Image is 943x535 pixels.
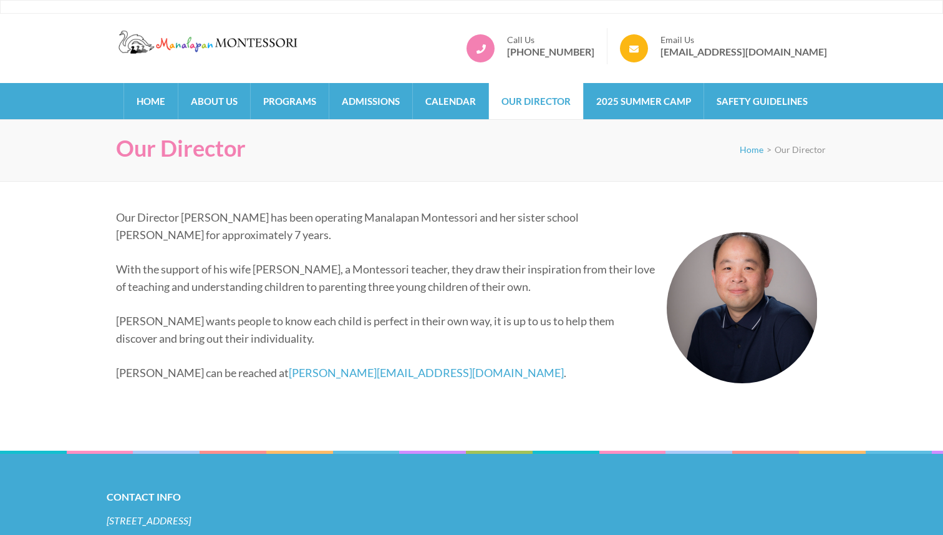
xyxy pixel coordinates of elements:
address: [STREET_ADDRESS] [107,514,836,528]
a: [PHONE_NUMBER] [507,46,594,58]
a: [EMAIL_ADDRESS][DOMAIN_NAME] [660,46,827,58]
h1: Our Director [116,135,246,162]
span: Call Us [507,34,594,46]
p: Our Director [PERSON_NAME] has been operating Manalapan Montessori and her sister school [PERSON_... [116,209,818,243]
a: Programs [251,83,329,119]
p: [PERSON_NAME] can be reached at . [116,364,818,381]
a: [PERSON_NAME][EMAIL_ADDRESS][DOMAIN_NAME] [289,366,564,380]
a: Home [124,83,178,119]
a: Our Director [489,83,583,119]
span: Email Us [660,34,827,46]
a: Home [740,144,763,155]
a: Calendar [413,83,488,119]
a: Admissions [329,83,412,119]
span: > [766,144,771,155]
img: Manalapan Montessori – #1 Rated Child Day Care Center in Manalapan NJ [116,28,303,56]
a: About Us [178,83,250,119]
a: Safety Guidelines [704,83,820,119]
p: [PERSON_NAME] wants people to know each child is perfect in their own way, it is up to us to help... [116,312,818,347]
p: With the support of his wife [PERSON_NAME], a Montessori teacher, they draw their inspiration fro... [116,260,818,295]
h2: Contact Info [107,488,836,506]
a: 2025 Summer Camp [584,83,704,119]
